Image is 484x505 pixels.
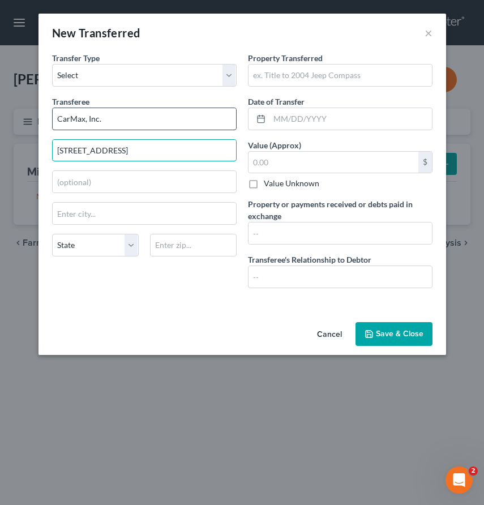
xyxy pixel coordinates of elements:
iframe: Intercom live chat [446,467,473,494]
span: Transfer Type [52,53,100,63]
button: Cancel [308,323,351,346]
div: New Transferred [52,25,140,41]
span: 2 [469,467,478,476]
input: (optional) [53,171,236,192]
input: ex. Title to 2004 Jeep Compass [249,65,432,86]
div: $ [418,152,432,173]
input: -- [249,222,432,244]
input: MM/DD/YYYY [269,108,432,130]
input: Enter name... [53,108,236,130]
label: Property or payments received or debts paid in exchange [248,198,432,222]
span: Transferee [52,97,89,106]
button: Save & Close [355,322,432,346]
input: 0.00 [249,152,418,173]
span: Date of Transfer [248,97,305,106]
label: Value Unknown [264,178,319,189]
button: × [425,26,432,40]
label: Transferee's Relationship to Debtor [248,254,371,266]
span: Property Transferred [248,53,323,63]
input: Enter city... [53,203,236,224]
input: -- [249,266,432,288]
input: Enter address... [53,140,236,161]
input: Enter zip... [150,234,237,256]
label: Value (Approx) [248,139,301,151]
